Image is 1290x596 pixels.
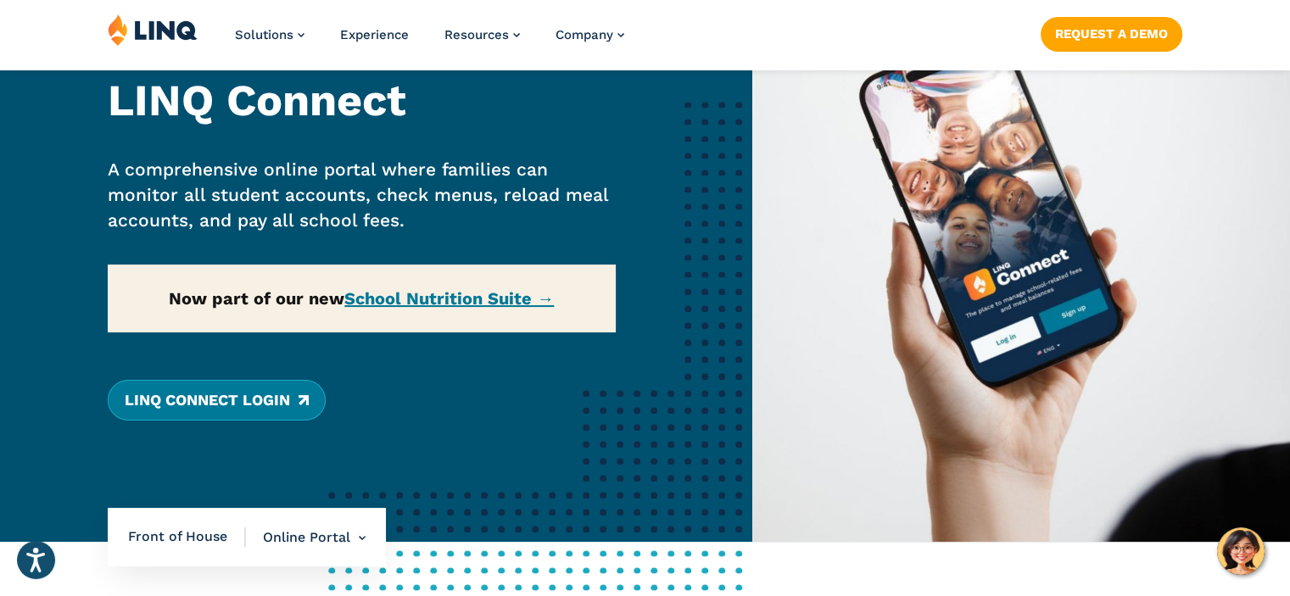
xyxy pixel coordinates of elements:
nav: Primary Navigation [235,14,624,70]
li: Online Portal [246,508,366,567]
span: Company [556,27,613,42]
a: Request a Demo [1041,17,1182,51]
p: A comprehensive online portal where families can monitor all student accounts, check menus, reloa... [108,157,616,233]
nav: Button Navigation [1041,14,1182,51]
span: Solutions [235,27,293,42]
a: Company [556,27,624,42]
span: Front of House [128,527,246,546]
a: Solutions [235,27,304,42]
strong: Now part of our new [169,288,554,309]
a: Experience [340,27,409,42]
a: Resources [444,27,520,42]
strong: LINQ Connect [108,75,406,126]
button: Hello, have a question? Let’s chat. [1217,527,1265,575]
span: Resources [444,27,509,42]
img: LINQ | K‑12 Software [108,14,198,46]
a: LINQ Connect Login [108,380,326,421]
